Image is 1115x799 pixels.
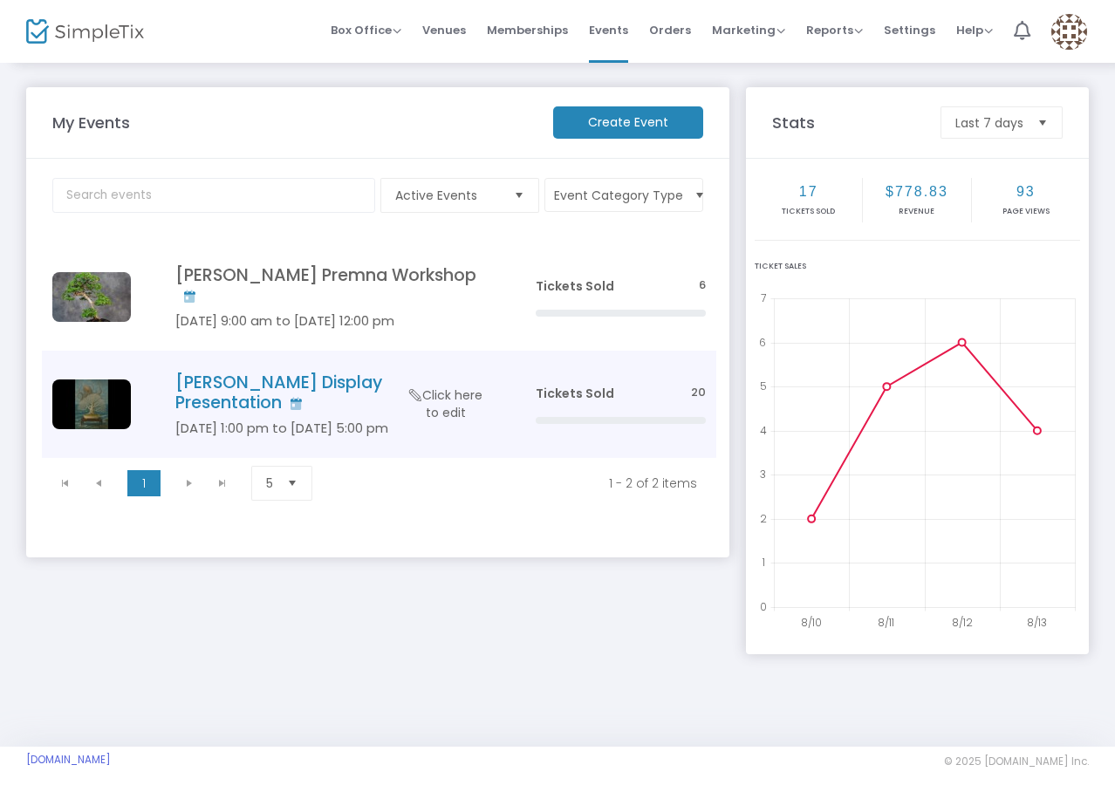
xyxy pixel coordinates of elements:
text: 7 [761,290,766,305]
p: Revenue [865,206,968,218]
h4: [PERSON_NAME] Premna Workshop [175,265,483,306]
span: Memberships [487,8,568,52]
h5: [DATE] 9:00 am to [DATE] 12:00 pm [175,313,483,329]
kendo-pager-info: 1 - 2 of 2 items [344,475,697,492]
span: Orders [649,8,691,52]
span: 20 [691,385,706,401]
text: 6 [759,334,766,349]
text: 8/11 [878,615,894,630]
div: Data table [42,243,716,458]
h4: [PERSON_NAME] Display Presentation [175,372,483,413]
span: Box Office [331,22,401,38]
m-panel-title: Stats [763,111,932,134]
text: 5 [760,379,767,393]
button: Event Category Type [544,178,703,212]
text: 0 [760,599,767,614]
p: Tickets sold [756,206,860,218]
span: Marketing [712,22,785,38]
span: Tickets Sold [536,385,614,402]
span: Click here to edit [407,386,485,421]
button: Select [507,179,531,212]
h2: 17 [756,183,860,200]
a: [DOMAIN_NAME] [26,753,111,767]
span: Settings [884,8,935,52]
img: 202210HeadachePremnaJimSmithpot-1.jpg [52,272,131,322]
span: Reports [806,22,863,38]
span: Last 7 days [955,114,1023,132]
text: 8/12 [952,615,973,630]
button: Select [280,467,304,500]
span: 5 [266,475,273,492]
h2: 93 [974,183,1078,200]
span: 6 [699,277,706,294]
text: 8/10 [801,615,822,630]
text: 3 [760,467,766,481]
m-button: Create Event [553,106,703,139]
span: Active Events [395,187,500,204]
text: 4 [760,422,767,437]
p: Page Views [974,206,1078,218]
input: Search events [52,178,375,213]
h5: [DATE] 1:00 pm to [DATE] 5:00 pm [175,420,483,436]
span: © 2025 [DOMAIN_NAME] Inc. [944,755,1089,768]
m-panel-title: My Events [44,111,544,134]
img: kempinskioctoplant.jpg [52,379,131,429]
button: Select [1030,107,1055,138]
span: Tickets Sold [536,277,614,295]
h2: $778.83 [865,183,968,200]
span: Venues [422,8,466,52]
span: Events [589,8,628,52]
div: Ticket Sales [755,261,1080,273]
text: 1 [762,555,765,570]
text: 2 [760,511,767,526]
text: 8/13 [1027,615,1047,630]
span: Page 1 [127,470,161,496]
span: Help [956,22,993,38]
